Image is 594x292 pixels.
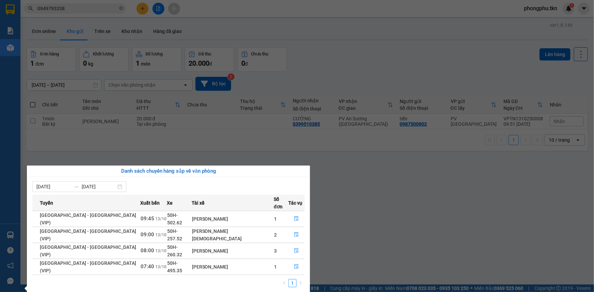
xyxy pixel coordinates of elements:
[192,263,274,271] div: [PERSON_NAME]
[289,229,304,240] button: file-done
[74,184,79,189] span: to
[192,199,205,207] span: Tài xế
[40,228,136,241] span: [GEOGRAPHIC_DATA] - [GEOGRAPHIC_DATA] (VIP)
[192,247,274,255] div: [PERSON_NAME]
[36,183,71,190] input: Từ ngày
[40,199,53,207] span: Tuyến
[40,244,136,257] span: [GEOGRAPHIC_DATA] - [GEOGRAPHIC_DATA] (VIP)
[274,264,277,270] span: 1
[289,245,304,256] button: file-done
[294,232,299,238] span: file-done
[155,233,166,237] span: 13/10
[40,260,136,273] span: [GEOGRAPHIC_DATA] - [GEOGRAPHIC_DATA] (VIP)
[167,199,173,207] span: Xe
[141,216,154,222] span: 09:45
[167,228,182,241] span: 50H-257.52
[140,199,160,207] span: Xuất bến
[289,213,304,224] button: file-done
[192,227,274,242] div: [PERSON_NAME][DEMOGRAPHIC_DATA]
[274,195,288,210] span: Số đơn
[32,167,305,175] div: Danh sách chuyến hàng sắp về văn phòng
[167,260,182,273] span: 50H-495.35
[155,217,166,221] span: 13/10
[274,216,277,222] span: 1
[280,279,288,287] button: left
[282,281,286,285] span: left
[141,231,154,238] span: 09:00
[289,279,296,287] a: 1
[274,232,277,238] span: 2
[192,215,274,223] div: [PERSON_NAME]
[299,281,303,285] span: right
[74,184,79,189] span: swap-right
[288,279,296,287] li: 1
[274,248,277,254] span: 3
[155,264,166,269] span: 13/10
[141,263,154,270] span: 07:40
[296,279,305,287] li: Next Page
[155,248,166,253] span: 13/10
[288,199,302,207] span: Tác vụ
[294,248,299,254] span: file-done
[40,212,136,225] span: [GEOGRAPHIC_DATA] - [GEOGRAPHIC_DATA] (VIP)
[294,216,299,222] span: file-done
[289,261,304,272] button: file-done
[167,212,182,225] span: 50H-502.62
[294,264,299,270] span: file-done
[280,279,288,287] li: Previous Page
[167,244,182,257] span: 50H-260.32
[141,247,154,254] span: 08:00
[82,183,116,190] input: Đến ngày
[296,279,305,287] button: right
